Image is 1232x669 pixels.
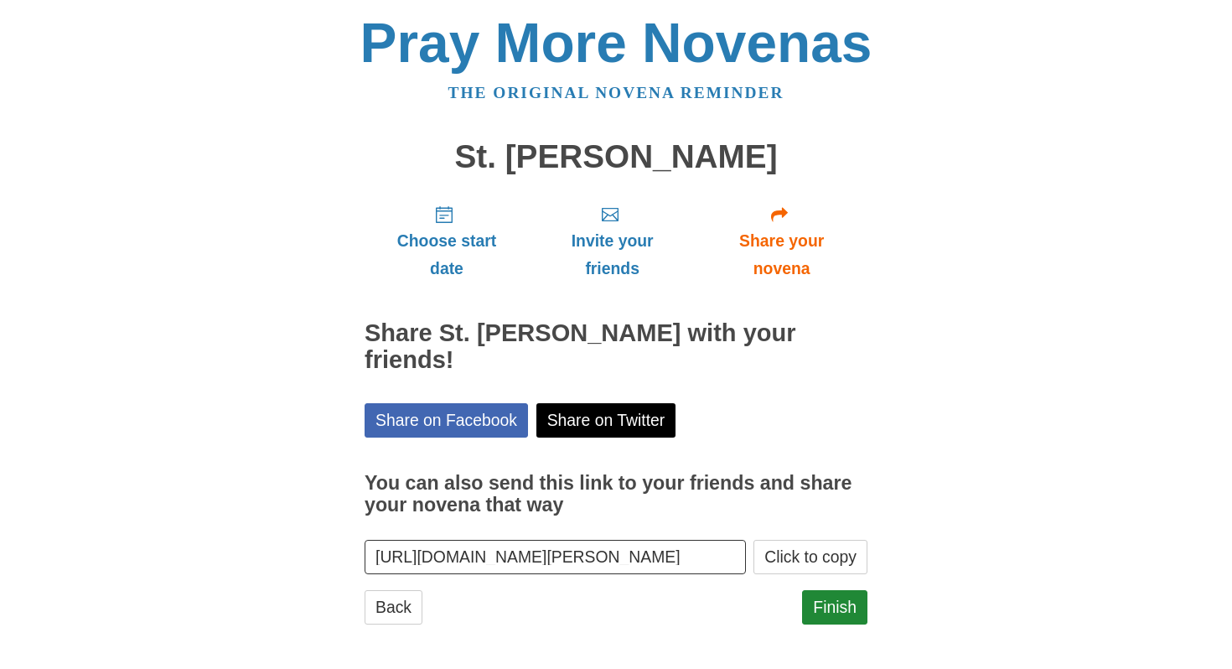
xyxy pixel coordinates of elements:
h1: St. [PERSON_NAME] [365,139,867,175]
a: Back [365,590,422,625]
span: Choose start date [381,227,512,283]
a: Share on Twitter [536,403,676,438]
a: Invite your friends [529,191,696,291]
a: Share your novena [696,191,867,291]
span: Invite your friends [546,227,679,283]
a: The original novena reminder [448,84,784,101]
button: Click to copy [753,540,867,574]
a: Finish [802,590,867,625]
a: Share on Facebook [365,403,528,438]
span: Share your novena [712,227,851,283]
h3: You can also send this link to your friends and share your novena that way [365,473,867,516]
a: Choose start date [365,191,529,291]
h2: Share St. [PERSON_NAME] with your friends! [365,320,867,374]
a: Pray More Novenas [360,12,872,74]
